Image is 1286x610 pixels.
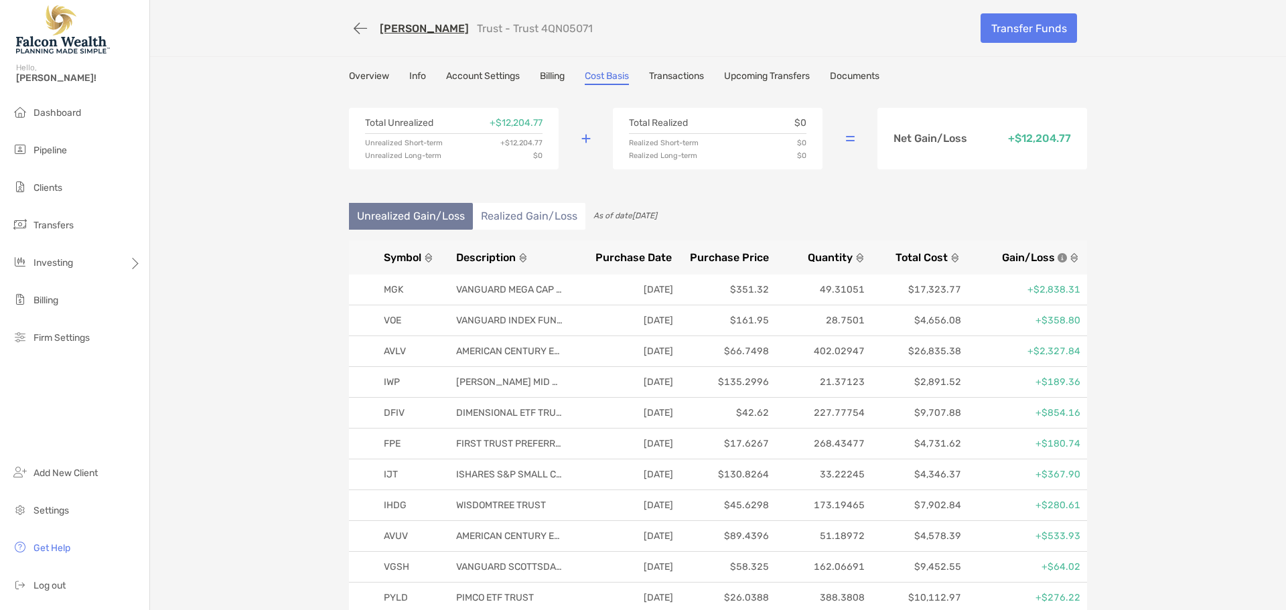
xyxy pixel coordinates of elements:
[967,404,1080,421] p: +$854.16
[12,216,28,232] img: transfers icon
[33,542,70,554] span: Get Help
[583,435,673,452] p: [DATE]
[384,251,421,264] span: Symbol
[593,211,657,220] span: As of date [DATE]
[967,558,1080,575] p: +$64.02
[583,528,673,544] p: [DATE]
[349,70,389,85] a: Overview
[595,251,672,264] span: Purchase Date
[870,558,960,575] p: $9,452.55
[797,152,806,159] p: $0
[870,312,960,329] p: $4,656.08
[33,467,98,479] span: Add New Client
[774,589,865,606] p: 388.3808
[384,466,437,483] p: IJT
[774,404,865,421] p: 227.77754
[774,281,865,298] p: 49.31051
[967,528,1080,544] p: +$533.93
[456,589,563,606] p: PIMCO ETF TRUST
[12,577,28,593] img: logout icon
[583,558,673,575] p: [DATE]
[774,343,865,360] p: 402.02947
[384,374,437,390] p: IWP
[870,497,960,514] p: $7,902.84
[967,343,1080,360] p: +$2,327.84
[384,404,437,421] p: DFIV
[774,435,865,452] p: 268.43477
[456,251,577,264] button: Description
[456,528,563,544] p: AMERICAN CENTURY ETF TRUST
[456,312,563,329] p: VANGUARD INDEX FUNDS
[384,497,437,514] p: IHDG
[456,435,563,452] p: FIRST TRUST PREFERRED
[830,70,879,85] a: Documents
[473,203,585,230] li: Realized Gain/Loss
[1058,253,1067,262] img: icon info
[967,589,1080,606] p: +$276.22
[870,281,960,298] p: $17,323.77
[583,466,673,483] p: [DATE]
[870,435,960,452] p: $4,731.62
[456,558,563,575] p: VANGUARD SCOTTSDALE FUNDS
[12,502,28,518] img: settings icon
[870,374,960,390] p: $2,891.52
[456,374,563,390] p: [PERSON_NAME] MID CAP GROWTH
[583,312,673,329] p: [DATE]
[384,312,437,329] p: VOE
[678,589,769,606] p: $26.0388
[967,497,1080,514] p: +$280.61
[33,257,73,269] span: Investing
[16,72,141,84] span: [PERSON_NAME]!
[678,466,769,483] p: $130.8264
[794,119,806,128] p: $0
[384,251,451,264] button: Symbol
[774,466,865,483] p: 33.22245
[365,119,433,128] p: Total Unrealized
[384,558,437,575] p: VGSH
[456,343,563,360] p: AMERICAN CENTURY ETF TRUST
[774,251,865,264] button: Quantity
[774,528,865,544] p: 51.18972
[581,251,672,264] button: Purchase Date
[533,152,543,159] p: $0
[981,13,1077,43] a: Transfer Funds
[678,374,769,390] p: $135.2996
[33,505,69,516] span: Settings
[540,70,565,85] a: Billing
[677,251,770,264] button: Purchase Price
[33,295,58,306] span: Billing
[678,404,769,421] p: $42.62
[583,404,673,421] p: [DATE]
[33,107,81,119] span: Dashboard
[365,139,443,147] p: Unrealized Short-term
[870,343,960,360] p: $26,835.38
[583,281,673,298] p: [DATE]
[678,435,769,452] p: $17.6267
[629,119,688,128] p: Total Realized
[965,251,1079,264] button: Gain/Lossicon info
[12,464,28,480] img: add_new_client icon
[870,589,960,606] p: $10,112.97
[967,466,1080,483] p: +$367.90
[585,70,629,85] a: Cost Basis
[1008,133,1071,144] p: + $12,204.77
[380,22,469,35] a: [PERSON_NAME]
[583,374,673,390] p: [DATE]
[384,435,437,452] p: FPE
[678,558,769,575] p: $58.325
[896,251,948,264] span: Total Cost
[967,374,1080,390] p: +$189.36
[456,404,563,421] p: DIMENSIONAL ETF TRUST
[967,281,1080,298] p: +$2,838.31
[349,203,473,230] li: Unrealized Gain/Loss
[950,253,960,262] img: sort
[365,152,441,159] p: Unrealized Long-term
[1002,251,1055,264] span: Gain/Loss
[678,343,769,360] p: $66.7498
[456,497,563,514] p: WISDOMTREE TRUST
[583,497,673,514] p: [DATE]
[384,589,437,606] p: PYLD
[33,580,66,591] span: Log out
[12,539,28,555] img: get-help icon
[424,253,433,262] img: sort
